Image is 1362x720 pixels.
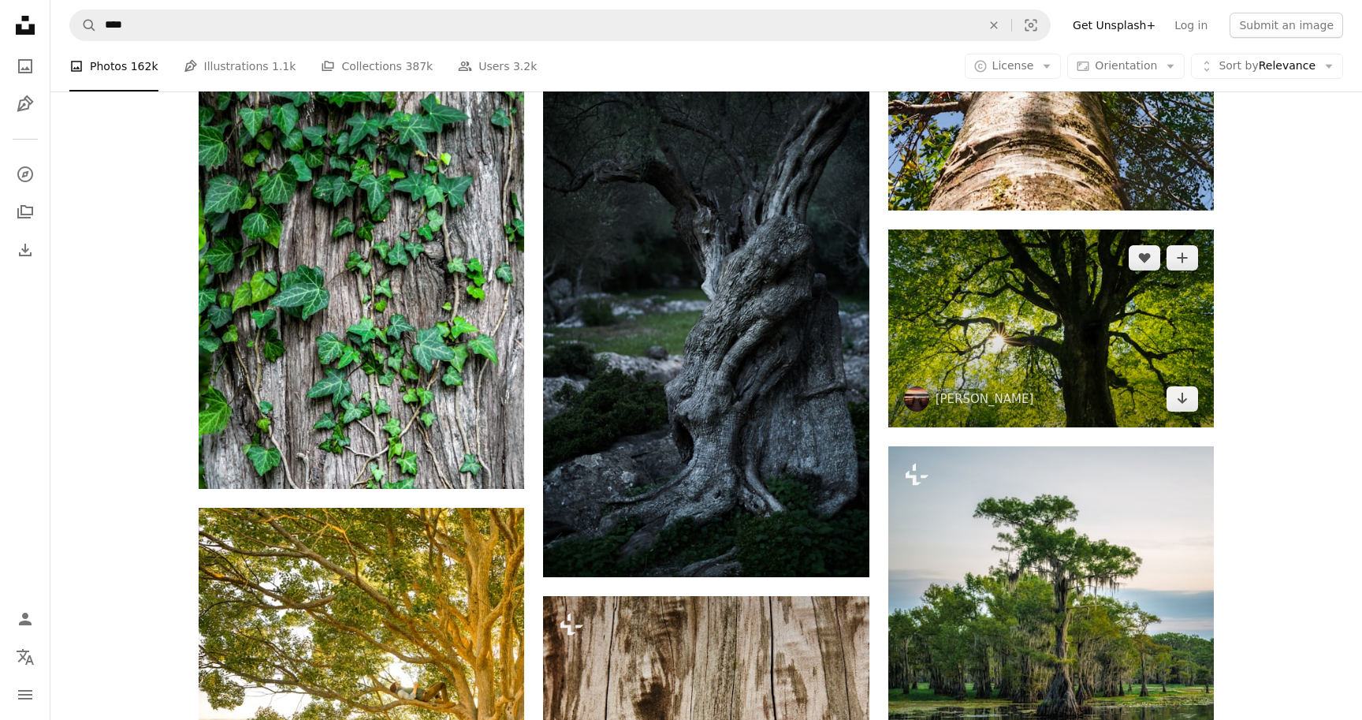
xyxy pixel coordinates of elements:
button: Search Unsplash [70,10,97,40]
span: License [992,59,1034,72]
a: [PERSON_NAME] [936,391,1034,407]
a: Illustrations [9,88,41,120]
span: 1.1k [272,58,296,75]
button: Sort byRelevance [1191,54,1343,79]
button: Submit an image [1230,13,1343,38]
a: Illustrations 1.1k [184,41,296,91]
a: Photos [9,50,41,82]
a: man laying on tree branch [199,663,524,677]
a: Collections 387k [321,41,433,91]
button: Clear [977,10,1011,40]
form: Find visuals sitewide [69,9,1051,41]
button: Add to Collection [1167,245,1198,270]
button: License [965,54,1062,79]
button: Menu [9,679,41,711]
img: leafless tree surrounded by grass [543,89,869,577]
button: Orientation [1067,54,1185,79]
a: Download [1167,386,1198,412]
a: leafless tree surrounded by grass [543,326,869,340]
a: Explore [9,159,41,190]
button: Visual search [1012,10,1050,40]
span: Sort by [1219,59,1258,72]
a: Get Unsplash+ [1063,13,1165,38]
button: Like [1129,245,1160,270]
span: 3.2k [513,58,537,75]
a: Home — Unsplash [9,9,41,44]
span: Relevance [1219,58,1315,74]
a: green leaves [199,237,524,252]
a: a tree that is standing in the water [888,693,1214,707]
a: Log in [1165,13,1217,38]
a: green-leafed tree at daytime [888,321,1214,335]
button: Language [9,641,41,673]
span: Orientation [1095,59,1157,72]
a: Users 3.2k [458,41,537,91]
a: Collections [9,196,41,228]
a: Download History [9,234,41,266]
img: Go to Jan Huber's profile [904,386,929,412]
span: 387k [405,58,433,75]
img: green-leafed tree at daytime [888,229,1214,427]
a: Log in / Sign up [9,603,41,635]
